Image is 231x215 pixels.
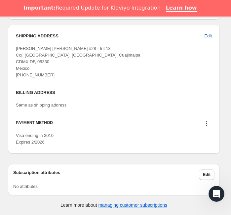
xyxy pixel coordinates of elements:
[16,120,53,129] h3: PAYMENT METHOD
[16,133,54,145] span: Visa ending in 3010 Expires 2/2026
[16,33,205,39] h3: SHIPPING ADDRESS
[201,31,216,41] button: Edit
[205,33,212,39] span: Edit
[16,89,212,96] h3: BILLING ADDRESS
[13,184,38,189] span: No attributes
[23,5,56,11] b: Important:
[199,169,214,180] button: Edit
[16,46,140,77] span: [PERSON_NAME] [PERSON_NAME] #28 - Int 13 Col. [GEOGRAPHIC_DATA], [GEOGRAPHIC_DATA]. Cuajimalpa CD...
[23,5,160,11] div: Required Update for Klaviyo Integration
[60,202,167,208] p: Learn more about
[203,172,211,177] span: Edit
[16,103,66,107] span: Same as shipping address
[166,5,197,12] a: Learn how
[13,169,199,180] h3: Subscription attributes
[98,202,167,208] a: managing customer subscriptions
[209,186,224,202] iframe: Intercom live chat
